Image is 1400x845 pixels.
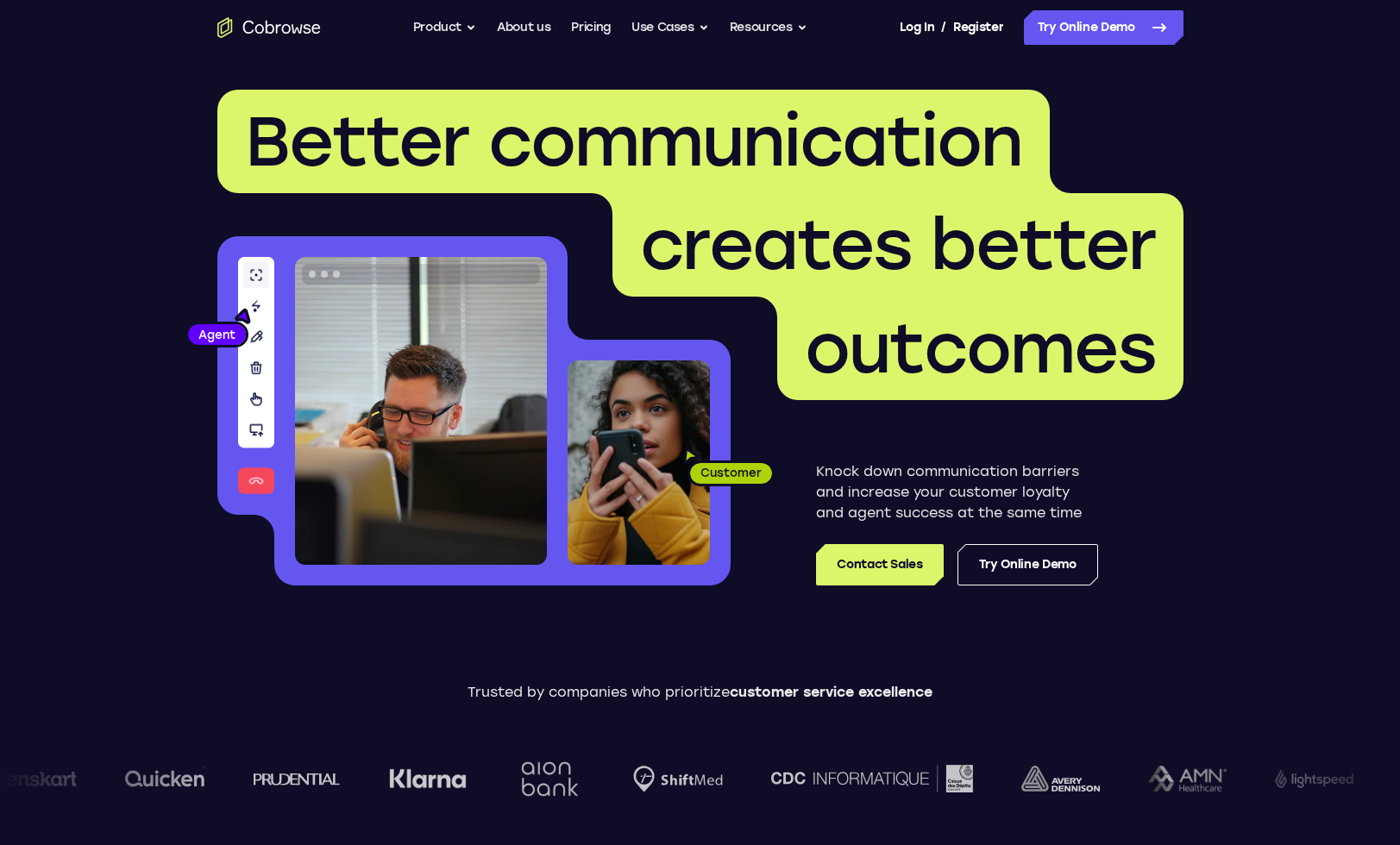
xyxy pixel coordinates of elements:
[805,307,1156,390] span: outcomes
[1021,766,1100,792] img: avery-dennison
[730,684,932,700] span: customer service excellence
[1148,766,1227,792] img: AMN Healthcare
[568,360,710,565] img: A customer holding their phone
[254,772,341,786] img: prudential
[640,203,1156,286] span: creates better
[816,544,943,585] a: Contact Sales
[941,17,946,38] span: /
[245,100,1022,183] span: Better communication
[953,10,1003,45] a: Register
[957,544,1098,585] a: Try Online Demo
[816,461,1098,523] p: Knock down communication barriers and increase your customer loyalty and agent success at the sam...
[730,10,807,45] button: Resources
[571,10,611,45] a: Pricing
[900,10,934,45] a: Log In
[631,10,709,45] button: Use Cases
[217,17,321,38] a: Go to the home page
[295,257,547,565] img: A customer support agent talking on the phone
[389,768,467,789] img: Klarna
[771,765,973,792] img: CDC Informatique
[515,744,585,814] img: Aion Bank
[497,10,550,45] a: About us
[633,766,723,792] img: Shiftmed
[413,10,477,45] button: Product
[1024,10,1183,45] a: Try Online Demo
